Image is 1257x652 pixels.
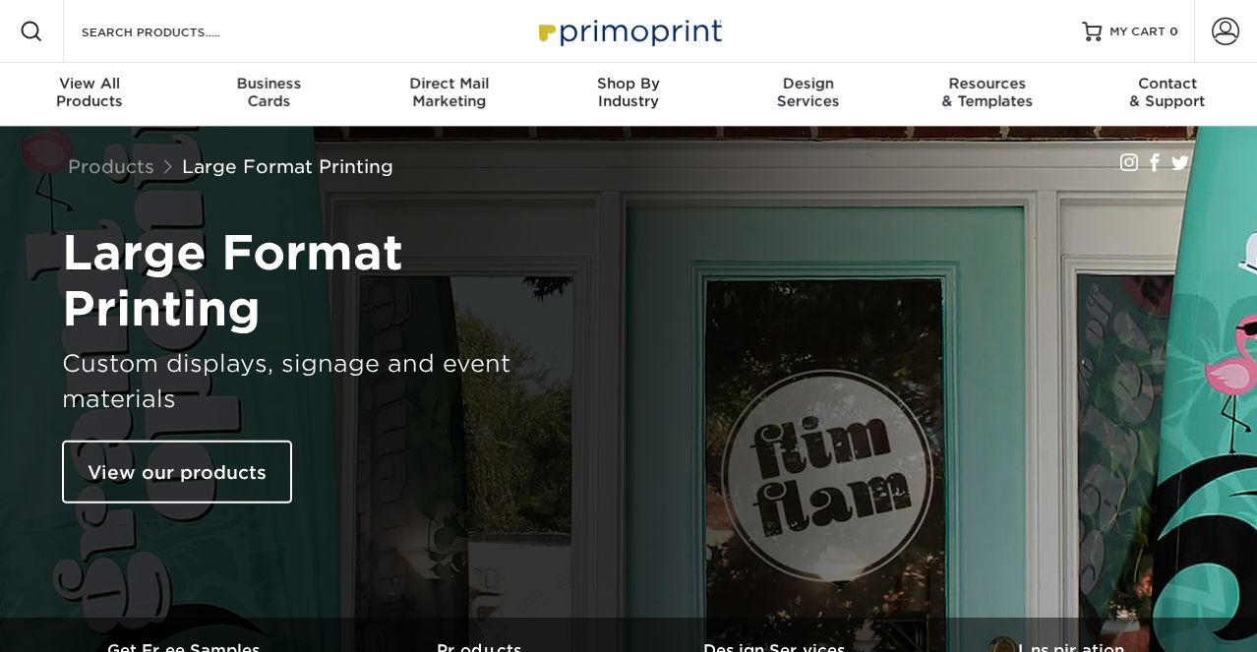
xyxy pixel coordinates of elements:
a: Resources& Templates [898,63,1078,126]
img: Primoprint [530,10,727,52]
div: Marketing [359,75,539,110]
div: Services [718,75,898,110]
a: Direct MailMarketing [359,63,539,126]
span: Shop By [539,75,719,92]
span: Business [180,75,360,92]
a: View our products [62,441,292,504]
span: Direct Mail [359,75,539,92]
a: Shop ByIndustry [539,63,719,126]
div: & Templates [898,75,1078,110]
a: Contact& Support [1077,63,1257,126]
span: 0 [1169,25,1178,38]
div: Cards [180,75,360,110]
a: Products [68,155,154,177]
div: Industry [539,75,719,110]
span: Contact [1077,75,1257,92]
span: Resources [898,75,1078,92]
span: Design [718,75,898,92]
a: Large Format Printing [182,155,393,177]
h3: Custom displays, signage and event materials [62,346,554,417]
h1: Large Format Printing [62,224,554,337]
div: & Support [1077,75,1257,110]
a: DesignServices [718,63,898,126]
input: SEARCH PRODUCTS..... [80,20,271,43]
span: MY CART [1109,24,1166,40]
a: BusinessCards [180,63,360,126]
